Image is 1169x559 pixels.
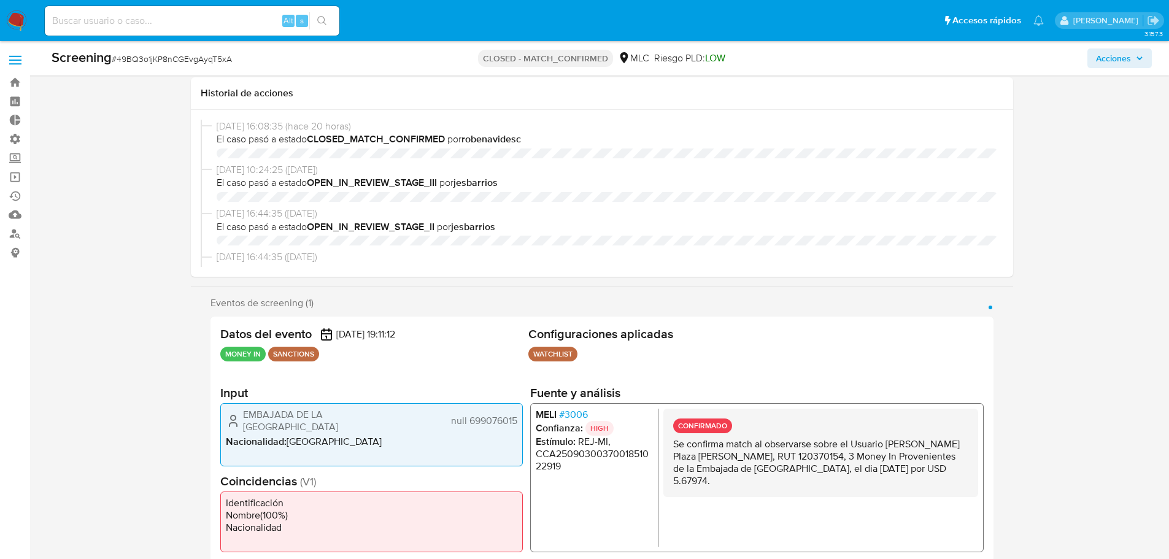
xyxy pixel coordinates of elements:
span: [DATE] 16:08:35 (hace 20 horas) [217,120,998,133]
span: [DATE] 16:44:35 ([DATE]) [217,250,998,264]
b: Screening [52,47,112,67]
a: Notificaciones [1033,15,1044,26]
button: Acciones [1087,48,1152,68]
p: nicolas.tyrkiel@mercadolibre.com [1073,15,1143,26]
h1: Historial de acciones [201,87,1003,99]
b: jesbarrios [368,263,412,277]
span: LOW [705,51,725,65]
span: El caso pasó a estado por [217,176,998,190]
b: jesbarrios [451,220,495,234]
p: CLOSED - MATCH_CONFIRMED [478,50,613,67]
button: search-icon [309,12,334,29]
span: Accesos rápidos [952,14,1021,27]
b: jesbarrios [453,175,498,190]
span: [DATE] 10:24:25 ([DATE]) [217,163,998,177]
b: robenavidesc [461,132,521,146]
span: Riesgo PLD: [654,52,725,65]
input: Buscar usuario o caso... [45,13,339,29]
b: OPEN_IN_REVIEW_STAGE_III [307,175,437,190]
b: jesbarrios [310,263,354,277]
span: # 49BQ3o1jKP8nCGEvgAyqT5xA [112,53,232,65]
span: Alt [284,15,293,26]
div: MLC [618,52,649,65]
span: Acciones [1096,48,1131,68]
span: s [300,15,304,26]
span: El caso fue asignado a por [217,264,998,277]
span: [DATE] 16:44:35 ([DATE]) [217,207,998,220]
a: Salir [1147,14,1160,27]
b: OPEN_IN_REVIEW_STAGE_II [307,220,434,234]
span: El caso pasó a estado por [217,133,998,146]
span: El caso pasó a estado por [217,220,998,234]
b: CLOSED_MATCH_CONFIRMED [307,132,445,146]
